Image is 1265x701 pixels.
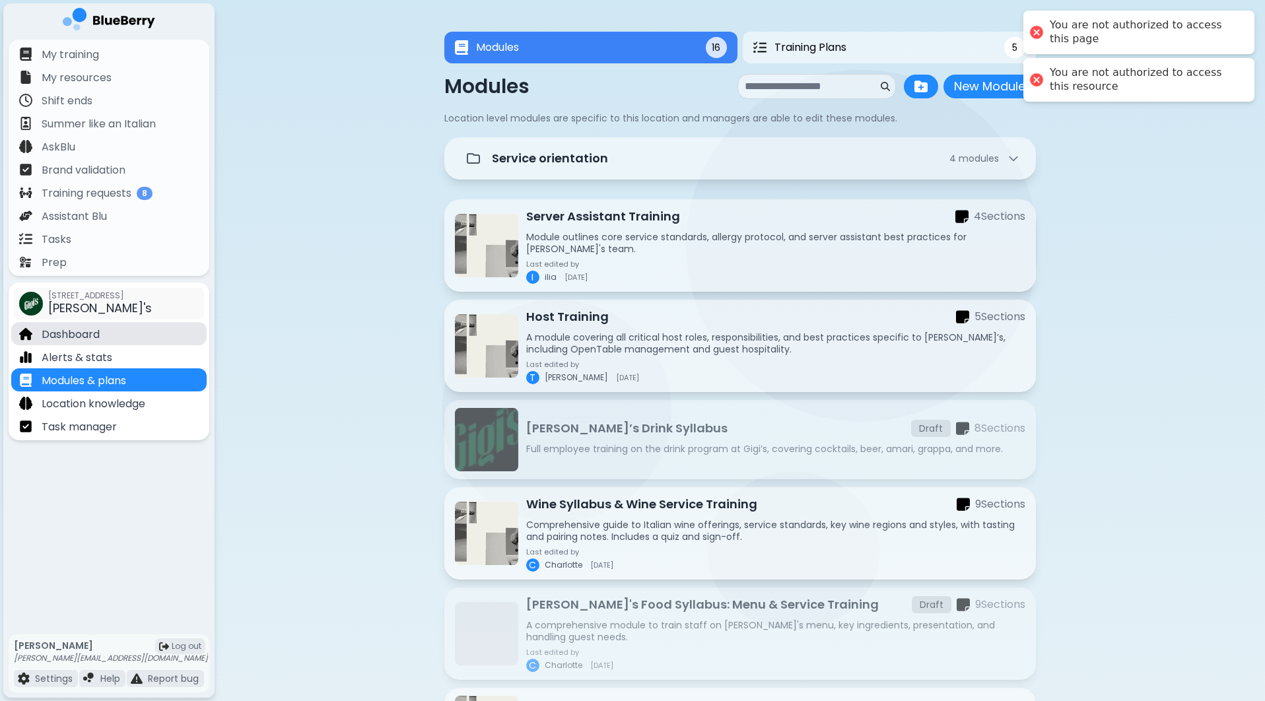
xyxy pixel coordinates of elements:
[455,40,468,55] img: Modules
[172,641,201,651] span: Log out
[616,374,639,382] span: [DATE]
[137,187,153,200] span: 8
[526,360,639,368] p: Last edited by
[526,419,728,438] p: [PERSON_NAME]’s Drink Syllabus
[712,42,720,53] span: 16
[974,209,1025,224] p: 4 Section s
[35,673,73,684] p: Settings
[956,310,969,325] img: sections icon
[19,397,32,410] img: file icon
[455,502,518,565] img: Wine Syllabus & Wine Service Training
[949,152,999,164] span: 4
[476,40,519,55] span: Modules
[19,140,32,153] img: file icon
[444,400,1036,479] a: Gigi’s Drink Syllabus[PERSON_NAME]’s Drink SyllabusDraftsections icon8SectionsFull employee train...
[42,185,131,201] p: Training requests
[564,273,588,281] span: [DATE]
[42,327,100,343] p: Dashboard
[444,487,1036,580] a: Wine Syllabus & Wine Service TrainingWine Syllabus & Wine Service Trainingsections icon9SectionsC...
[42,116,156,132] p: Summer like an Italian
[957,497,970,512] img: sections icon
[526,231,1025,255] p: Module outlines core service standards, allergy protocol, and server assistant best practices for...
[526,495,757,514] p: Wine Syllabus & Wine Service Training
[19,163,32,176] img: file icon
[444,199,1036,292] a: Server Assistant TrainingServer Assistant Trainingsections icon4SectionsModule outlines core serv...
[19,117,32,130] img: file icon
[42,47,99,63] p: My training
[131,673,143,684] img: file icon
[975,597,1025,613] p: 9 Section s
[545,372,608,383] span: [PERSON_NAME]
[19,232,32,246] img: file icon
[526,595,879,614] p: [PERSON_NAME]'s Food Syllabus: Menu & Service Training
[943,75,1036,98] button: New Module
[63,8,155,35] img: company logo
[19,255,32,269] img: file icon
[526,519,1025,543] p: Comprehensive guide to Italian wine offerings, service standards, key wine regions and styles, wi...
[974,420,1025,436] p: 8 Section s
[975,496,1025,512] p: 9 Section s
[545,272,557,283] span: ilia
[19,94,32,107] img: file icon
[590,661,613,669] span: [DATE]
[19,48,32,61] img: file icon
[444,32,737,63] button: ModulesModules16
[526,331,1025,355] p: A module covering all critical host roles, responsibilities, and best practices specific to [PERS...
[444,75,530,98] p: Modules
[42,350,112,366] p: Alerts & stats
[957,597,970,613] img: sections icon
[19,350,32,364] img: file icon
[42,373,126,389] p: Modules & plans
[955,209,969,224] img: sections icon
[774,40,846,55] span: Training Plans
[526,207,680,226] p: Server Assistant Training
[912,596,951,613] div: Draft
[42,70,112,86] p: My resources
[881,82,890,91] img: search icon
[526,619,1025,643] p: A comprehensive module to train staff on [PERSON_NAME]'s menu, key ingredients, presentation, and...
[1012,42,1017,53] span: 5
[14,640,208,651] p: [PERSON_NAME]
[83,673,95,684] img: file icon
[959,152,999,165] span: module s
[19,209,32,222] img: file icon
[42,419,117,435] p: Task manager
[529,659,536,671] span: C
[455,408,518,471] img: Gigi’s Drink Syllabus
[42,162,125,178] p: Brand validation
[19,420,32,433] img: file icon
[526,308,609,326] p: Host Training
[444,587,1036,680] a: [PERSON_NAME]'s Food Syllabus: Menu & Service TrainingDraftsections icon9SectionsA comprehensive ...
[529,559,536,571] span: C
[19,374,32,387] img: file icon
[590,561,613,569] span: [DATE]
[159,642,169,651] img: logout
[911,420,951,437] div: Draft
[492,149,608,168] p: Service orientation
[18,673,30,684] img: file icon
[545,660,582,671] span: Charlotte
[753,41,767,54] img: Training Plans
[531,271,533,283] span: I
[148,673,199,684] p: Report bug
[48,300,152,316] span: [PERSON_NAME]'s
[42,93,92,109] p: Shift ends
[914,80,928,93] img: folder plus icon
[48,290,152,301] span: [STREET_ADDRESS]
[19,292,43,316] img: company thumbnail
[743,32,1036,63] button: Training PlansTraining Plans5
[14,653,208,663] p: [PERSON_NAME][EMAIL_ADDRESS][DOMAIN_NAME]
[530,372,535,384] span: T
[42,139,75,155] p: AskBlu
[455,214,518,277] img: Server Assistant Training
[42,209,107,224] p: Assistant Blu
[956,421,969,436] img: sections icon
[1050,18,1241,46] div: You are not authorized to access this page
[19,71,32,84] img: file icon
[100,673,120,684] p: Help
[1050,66,1241,94] div: You are not authorized to access this resource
